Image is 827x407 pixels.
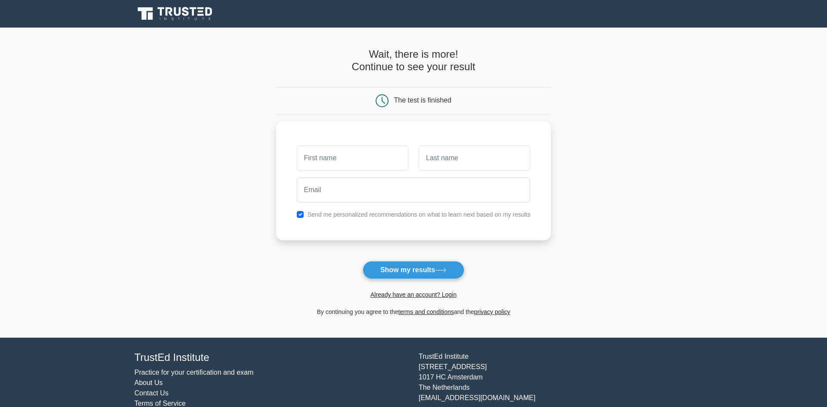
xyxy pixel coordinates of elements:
a: Terms of Service [134,400,186,407]
input: Last name [419,146,530,171]
input: First name [297,146,408,171]
a: Practice for your certification and exam [134,369,254,376]
h4: TrustEd Institute [134,351,408,364]
a: privacy policy [474,308,510,315]
input: Email [297,177,531,202]
a: terms and conditions [398,308,454,315]
h4: Wait, there is more! Continue to see your result [276,48,551,73]
div: By continuing you agree to the and the [271,307,557,317]
div: The test is finished [394,96,451,104]
label: Send me personalized recommendations on what to learn next based on my results [308,211,531,218]
a: Contact Us [134,389,168,397]
a: Already have an account? Login [370,291,457,298]
button: Show my results [363,261,464,279]
a: About Us [134,379,163,386]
